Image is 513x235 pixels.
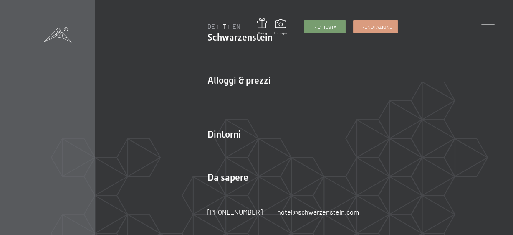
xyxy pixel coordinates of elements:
[257,31,267,36] span: Buoni
[359,23,392,31] span: Prenotazione
[207,207,263,217] a: [PHONE_NUMBER]
[221,23,226,30] a: IT
[207,23,215,30] a: DE
[313,23,336,31] span: Richiesta
[304,20,345,33] a: Richiesta
[274,31,287,36] span: Immagini
[277,207,359,217] a: hotel@schwarzenstein.com
[207,208,263,216] span: [PHONE_NUMBER]
[257,18,267,36] a: Buoni
[232,23,240,30] a: EN
[274,19,287,35] a: Immagini
[354,20,397,33] a: Prenotazione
